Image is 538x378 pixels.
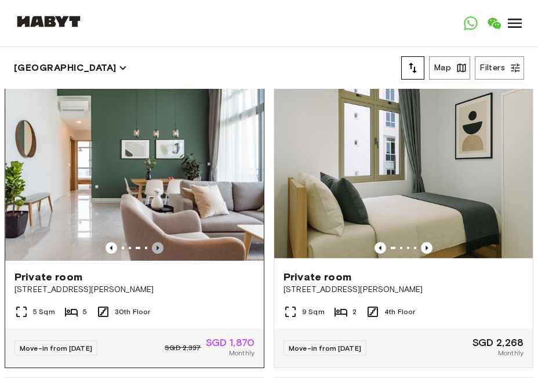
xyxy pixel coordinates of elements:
[498,348,524,358] span: Monthly
[20,344,92,352] span: Move-in from [DATE]
[83,307,87,317] span: 5
[472,337,524,348] span: SGD 2,268
[152,242,163,254] button: Previous image
[283,270,351,284] span: Private room
[33,307,55,317] span: 5 Sqm
[274,87,533,368] a: Marketing picture of unit SG-01-001-025-01Previous imagePrevious imagePrivate room[STREET_ADDRESS...
[229,348,255,358] span: Monthly
[274,88,533,260] img: Marketing picture of unit SG-01-001-025-01
[206,337,255,348] span: SGD 1,870
[289,344,361,352] span: Move-in from [DATE]
[5,87,264,368] a: Previous imagePrevious imagePrivate room[STREET_ADDRESS][PERSON_NAME]5 Sqm530th FloorMove-in from...
[14,60,127,76] button: [GEOGRAPHIC_DATA]
[384,307,415,317] span: 4th Floor
[475,56,524,80] button: Filters
[106,242,117,254] button: Previous image
[401,56,424,80] button: tune
[283,284,524,296] span: [STREET_ADDRESS][PERSON_NAME]
[421,242,432,254] button: Previous image
[375,242,386,254] button: Previous image
[14,284,255,296] span: [STREET_ADDRESS][PERSON_NAME]
[429,56,470,80] button: Map
[302,307,325,317] span: 9 Sqm
[165,343,201,353] span: SGD 2,337
[5,88,264,260] img: Marketing picture of unit SG-01-113-001-05
[352,307,357,317] span: 2
[14,270,82,284] span: Private room
[115,307,151,317] span: 30th Floor
[14,16,83,27] img: Habyt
